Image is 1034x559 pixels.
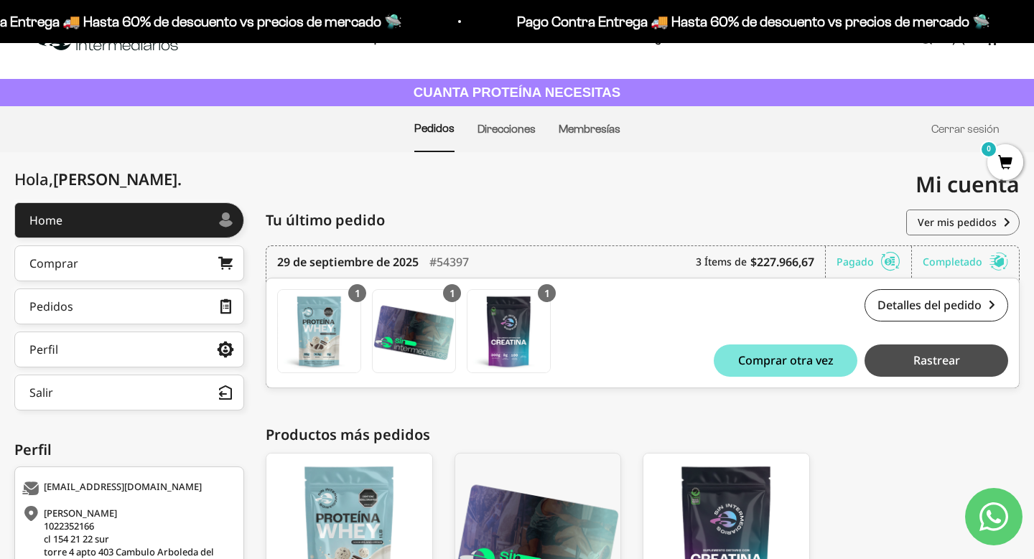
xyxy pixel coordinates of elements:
img: Translation missing: es.Proteína Whey - Cookies & Cream / 2 libras (910g) [278,290,360,372]
a: Membresía Anual [372,289,456,373]
div: [EMAIL_ADDRESS][DOMAIN_NAME] [22,482,233,496]
div: Pedidos [29,301,73,312]
div: Comprar [29,258,78,269]
span: Mi cuenta [916,169,1020,199]
a: Creatina Monohidrato - 300g [467,289,551,373]
button: Salir [14,375,244,410]
span: Tu último pedido [266,210,385,231]
a: Membresías [559,123,620,135]
div: Completado [923,246,1008,278]
div: Home [29,215,62,226]
a: Direcciones [478,123,536,135]
div: Perfil [14,439,244,461]
div: 1 [443,284,461,302]
div: 1 [348,284,366,302]
button: Rastrear [865,344,1008,377]
button: Comprar otra vez [714,344,857,377]
div: 1 [538,284,556,302]
div: 3 Ítems de [696,246,826,278]
a: Detalles del pedido [865,289,1008,321]
img: Translation missing: es.Membresía Anual [373,290,455,372]
a: 0 [987,156,1023,172]
mark: 0 [980,141,997,158]
div: Perfil [29,344,58,355]
a: Home [14,202,244,238]
span: Comprar otra vez [738,354,834,366]
a: Proteína Whey - Cookies & Cream / 2 libras (910g) [277,289,361,373]
img: Translation missing: es.Creatina Monohidrato - 300g [467,290,550,372]
a: Pedidos [14,288,244,324]
a: Ver mis pedidos [906,210,1020,235]
span: Rastrear [913,354,960,366]
b: $227.966,67 [750,253,814,271]
time: 29 de septiembre de 2025 [277,253,419,271]
span: . [177,168,182,189]
div: Pagado [837,246,912,278]
a: Pedidos [414,122,455,134]
div: Hola, [14,170,182,188]
a: Perfil [14,332,244,367]
div: #54397 [429,246,469,278]
a: Cerrar sesión [931,123,1000,135]
p: Pago Contra Entrega 🚚 Hasta 60% de descuento vs precios de mercado 🛸 [511,10,984,33]
strong: CUANTA PROTEÍNA NECESITAS [414,85,621,100]
div: Productos más pedidos [266,424,1020,446]
span: [PERSON_NAME] [53,168,182,189]
div: Salir [29,387,53,398]
a: Comprar [14,245,244,281]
